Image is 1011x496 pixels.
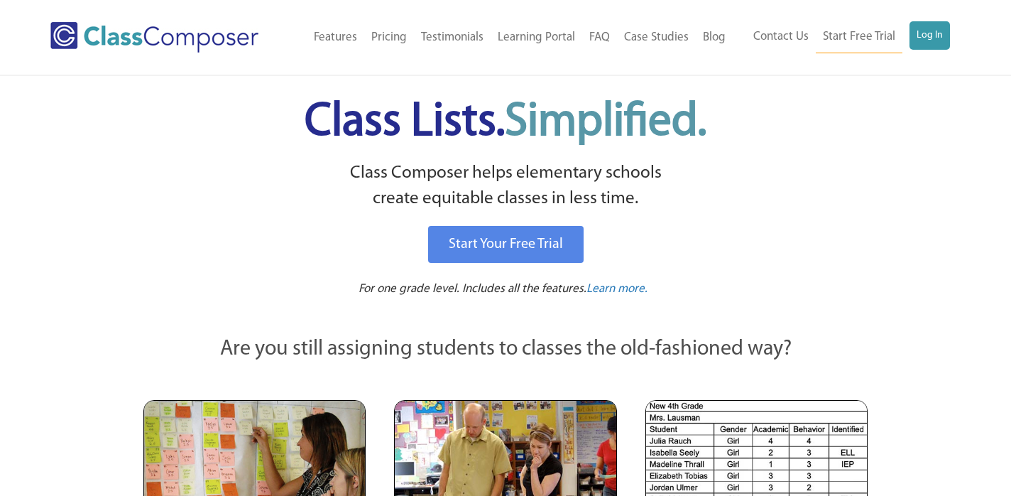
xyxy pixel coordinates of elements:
p: Class Composer helps elementary schools create equitable classes in less time. [141,161,870,212]
a: Features [307,22,364,53]
a: Learn more. [586,281,647,298]
a: Learning Portal [491,22,582,53]
a: Start Free Trial [816,21,902,53]
nav: Header Menu [289,22,733,53]
span: For one grade level. Includes all the features. [359,283,586,295]
a: FAQ [582,22,617,53]
span: Start Your Free Trial [449,237,563,252]
a: Start Your Free Trial [428,226,584,263]
a: Testimonials [414,22,491,53]
a: Case Studies [617,22,696,53]
span: Class Lists. [305,99,706,146]
nav: Header Menu [733,21,949,53]
span: Learn more. [586,283,647,295]
a: Blog [696,22,733,53]
span: Simplified. [505,99,706,146]
a: Log In [909,21,950,50]
img: Class Composer [50,22,258,53]
p: Are you still assigning students to classes the old-fashioned way? [143,334,868,365]
a: Contact Us [746,21,816,53]
a: Pricing [364,22,414,53]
